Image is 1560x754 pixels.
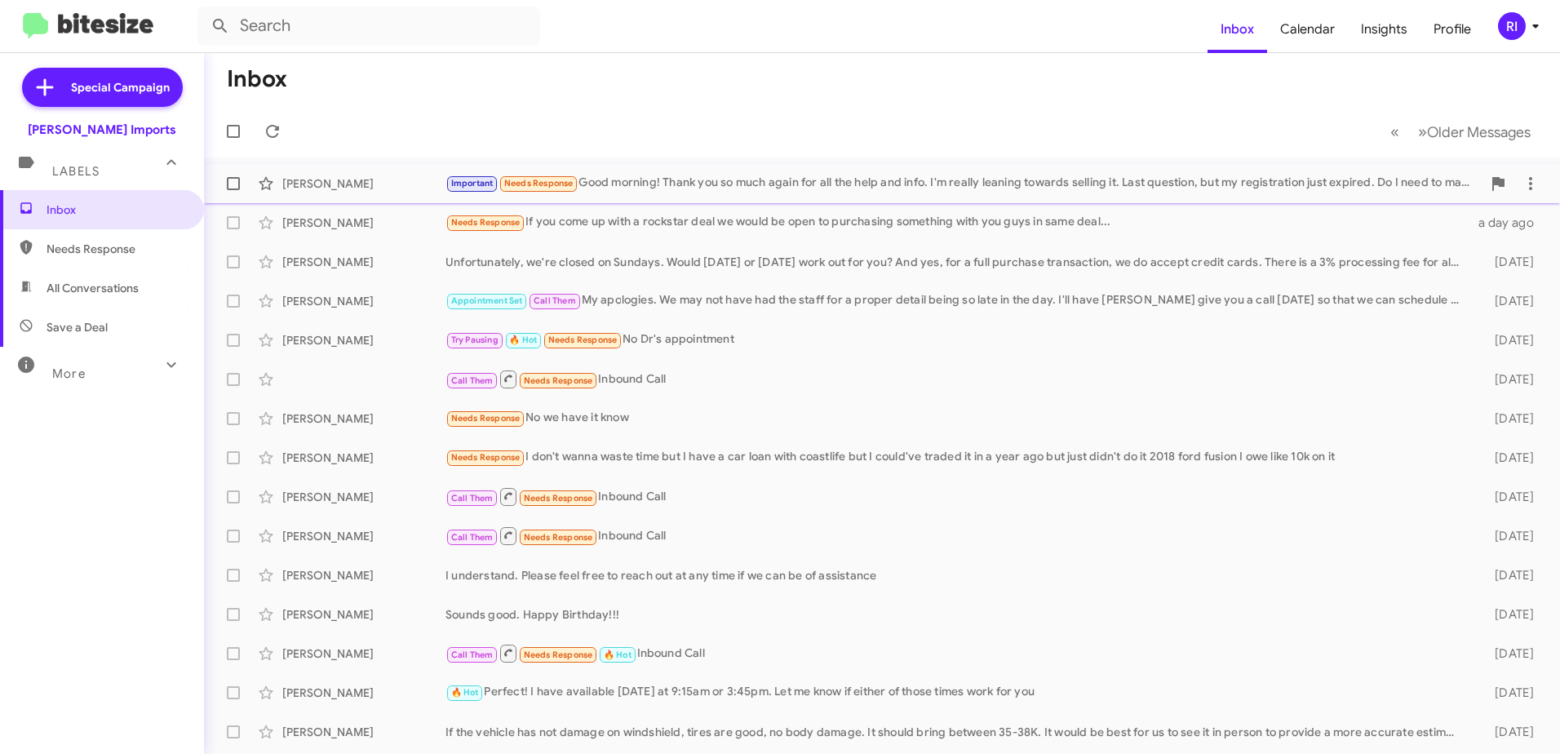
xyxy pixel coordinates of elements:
[1469,450,1547,466] div: [DATE]
[1390,122,1399,142] span: «
[451,687,479,698] span: 🔥 Hot
[1381,115,1409,149] button: Previous
[451,217,521,228] span: Needs Response
[445,409,1469,428] div: No we have it know
[445,213,1469,232] div: If you come up with a rockstar deal we would be open to purchasing something with you guys in sam...
[451,295,523,306] span: Appointment Set
[524,375,593,386] span: Needs Response
[52,366,86,381] span: More
[1469,293,1547,309] div: [DATE]
[1418,122,1427,142] span: »
[1208,6,1267,53] a: Inbox
[282,489,445,505] div: [PERSON_NAME]
[282,175,445,192] div: [PERSON_NAME]
[1267,6,1348,53] a: Calendar
[451,452,521,463] span: Needs Response
[282,645,445,662] div: [PERSON_NAME]
[445,369,1469,389] div: Inbound Call
[445,724,1469,740] div: If the vehicle has not damage on windshield, tires are good, no body damage. It should bring betw...
[445,291,1469,310] div: My apologies. We may not have had the staff for a proper detail being so late in the day. I'll ha...
[1469,645,1547,662] div: [DATE]
[1348,6,1420,53] a: Insights
[282,567,445,583] div: [PERSON_NAME]
[52,164,100,179] span: Labels
[1469,606,1547,623] div: [DATE]
[1469,724,1547,740] div: [DATE]
[1469,567,1547,583] div: [DATE]
[445,174,1482,193] div: Good morning! Thank you so much again for all the help and info. I'm really leaning towards selli...
[282,254,445,270] div: [PERSON_NAME]
[451,493,494,503] span: Call Them
[1469,215,1547,231] div: a day ago
[282,724,445,740] div: [PERSON_NAME]
[524,532,593,543] span: Needs Response
[1420,6,1484,53] a: Profile
[1469,528,1547,544] div: [DATE]
[451,335,499,345] span: Try Pausing
[1469,410,1547,427] div: [DATE]
[445,567,1469,583] div: I understand. Please feel free to reach out at any time if we can be of assistance
[445,330,1469,349] div: No Dr's appointment
[451,532,494,543] span: Call Them
[1484,12,1542,40] button: RI
[445,683,1469,702] div: Perfect! I have available [DATE] at 9:15am or 3:45pm. Let me know if either of those times work f...
[1469,332,1547,348] div: [DATE]
[1498,12,1526,40] div: RI
[451,413,521,424] span: Needs Response
[504,178,574,188] span: Needs Response
[282,410,445,427] div: [PERSON_NAME]
[451,178,494,188] span: Important
[28,122,176,138] div: [PERSON_NAME] Imports
[71,79,170,95] span: Special Campaign
[47,202,185,218] span: Inbox
[509,335,537,345] span: 🔥 Hot
[282,332,445,348] div: [PERSON_NAME]
[1469,489,1547,505] div: [DATE]
[282,293,445,309] div: [PERSON_NAME]
[534,295,576,306] span: Call Them
[524,650,593,660] span: Needs Response
[451,375,494,386] span: Call Them
[604,650,632,660] span: 🔥 Hot
[548,335,618,345] span: Needs Response
[445,526,1469,546] div: Inbound Call
[197,7,540,46] input: Search
[1381,115,1540,149] nav: Page navigation example
[282,450,445,466] div: [PERSON_NAME]
[282,685,445,701] div: [PERSON_NAME]
[1469,254,1547,270] div: [DATE]
[445,254,1469,270] div: Unfortunately, we're closed on Sundays. Would [DATE] or [DATE] work out for you? And yes, for a f...
[445,448,1469,467] div: I don't wanna waste time but I have a car loan with coastlife but I could've traded it in a year ...
[445,486,1469,507] div: Inbound Call
[227,66,287,92] h1: Inbox
[1469,371,1547,388] div: [DATE]
[1408,115,1540,149] button: Next
[22,68,183,107] a: Special Campaign
[282,528,445,544] div: [PERSON_NAME]
[282,215,445,231] div: [PERSON_NAME]
[445,606,1469,623] div: Sounds good. Happy Birthday!!!
[47,241,185,257] span: Needs Response
[524,493,593,503] span: Needs Response
[1469,685,1547,701] div: [DATE]
[445,643,1469,663] div: Inbound Call
[451,650,494,660] span: Call Them
[47,319,108,335] span: Save a Deal
[47,280,139,296] span: All Conversations
[1427,123,1531,141] span: Older Messages
[282,606,445,623] div: [PERSON_NAME]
